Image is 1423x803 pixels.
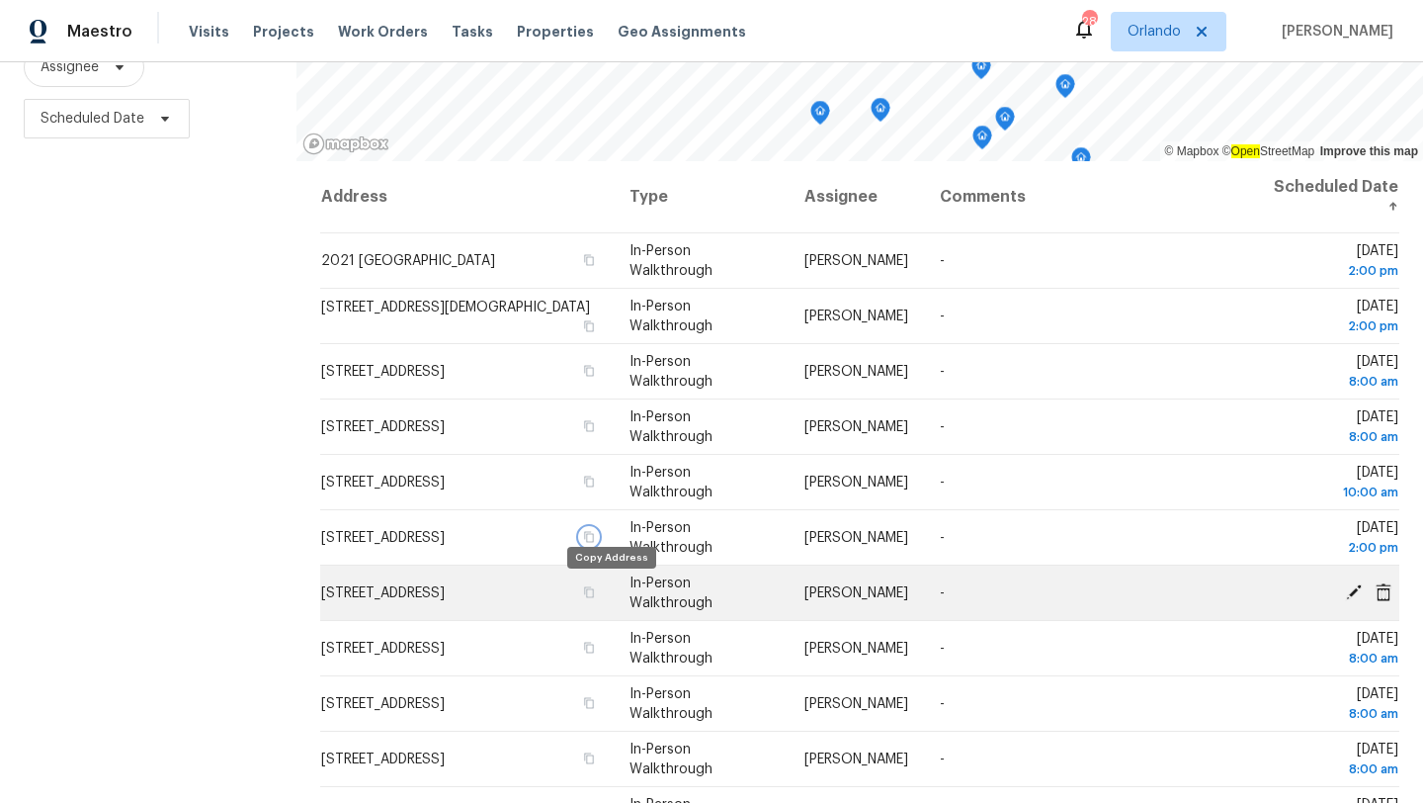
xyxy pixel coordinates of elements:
span: [PERSON_NAME] [804,531,908,545]
span: In-Person Walkthrough [629,300,712,333]
div: 8:00 am [1264,759,1398,779]
span: - [940,254,945,268]
span: In-Person Walkthrough [629,687,712,721]
span: [STREET_ADDRESS] [321,365,445,379]
div: 2:00 pm [1264,316,1398,336]
div: 8:00 am [1264,704,1398,724]
span: Properties [517,22,594,42]
span: In-Person Walkthrough [629,521,712,555]
span: [DATE] [1264,521,1398,558]
span: [PERSON_NAME] [804,365,908,379]
span: - [940,697,945,711]
span: Geo Assignments [618,22,746,42]
span: [STREET_ADDRESS] [321,586,445,600]
div: Map marker [995,107,1015,137]
span: [DATE] [1264,743,1398,779]
span: - [940,420,945,434]
div: 8:00 am [1264,427,1398,447]
span: [PERSON_NAME] [804,310,908,323]
span: - [940,531,945,545]
button: Copy Address [580,362,598,380]
div: 2:00 pm [1264,261,1398,281]
span: In-Person Walkthrough [629,632,712,666]
button: Copy Address [580,639,598,657]
div: Map marker [1055,74,1075,105]
span: [STREET_ADDRESS] [321,420,445,434]
span: Tasks [452,25,493,39]
a: OpenStreetMap [1222,144,1315,158]
span: [STREET_ADDRESS] [321,642,445,656]
ah_el_jm_1744035306855: Open [1231,144,1260,158]
span: Projects [253,22,314,42]
button: Copy Address [580,251,598,269]
span: [STREET_ADDRESS] [321,697,445,711]
span: [DATE] [1264,687,1398,724]
div: 8:00 am [1264,649,1398,669]
span: [PERSON_NAME] [804,586,908,600]
span: [DATE] [1264,355,1398,392]
span: [PERSON_NAME] [804,420,908,434]
span: In-Person Walkthrough [629,355,712,389]
span: Work Orders [338,22,428,42]
span: [PERSON_NAME] [804,753,908,766]
div: 8:00 am [1264,372,1398,392]
div: 2:00 pm [1264,538,1398,558]
th: Type [614,161,789,233]
span: In-Person Walkthrough [629,466,712,499]
span: [PERSON_NAME] [804,254,908,268]
span: 2021 [GEOGRAPHIC_DATA] [321,254,495,268]
span: [PERSON_NAME] [804,697,908,711]
span: Assignee [41,57,99,77]
span: - [940,586,945,600]
span: [DATE] [1264,466,1398,502]
a: Mapbox [1165,144,1219,158]
span: In-Person Walkthrough [629,244,712,278]
th: Address [320,161,614,233]
span: - [940,753,945,766]
a: Mapbox homepage [302,133,389,155]
span: In-Person Walkthrough [629,577,712,610]
span: [PERSON_NAME] [1274,22,1393,42]
div: Map marker [971,55,991,86]
span: [STREET_ADDRESS][DEMOGRAPHIC_DATA] [321,301,590,314]
button: Copy Address [580,694,598,712]
th: Assignee [789,161,924,233]
span: In-Person Walkthrough [629,743,712,776]
span: [PERSON_NAME] [804,642,908,656]
span: Cancel [1369,582,1398,600]
span: Scheduled Date [41,109,144,129]
span: [DATE] [1264,410,1398,447]
th: Scheduled Date ↑ [1248,161,1399,233]
div: Map marker [871,98,890,129]
div: Map marker [810,101,830,132]
span: [STREET_ADDRESS] [321,531,445,545]
span: [STREET_ADDRESS] [321,476,445,490]
button: Copy Address [580,417,598,435]
th: Comments [924,161,1248,233]
span: - [940,365,945,379]
span: - [940,310,945,323]
div: 10:00 am [1264,483,1398,502]
span: [STREET_ADDRESS] [321,753,445,766]
span: [PERSON_NAME] [804,476,908,490]
span: Orlando [1128,22,1181,42]
span: - [940,476,945,490]
button: Copy Address [580,750,598,767]
span: [DATE] [1264,300,1398,336]
div: 28 [1082,12,1096,32]
div: Map marker [972,126,992,156]
span: [DATE] [1264,632,1398,669]
span: In-Person Walkthrough [629,410,712,444]
div: Map marker [1071,147,1091,178]
span: Maestro [67,22,132,42]
span: - [940,642,945,656]
a: Improve this map [1320,144,1418,158]
span: Edit [1339,582,1369,600]
span: [DATE] [1264,244,1398,281]
span: Visits [189,22,229,42]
